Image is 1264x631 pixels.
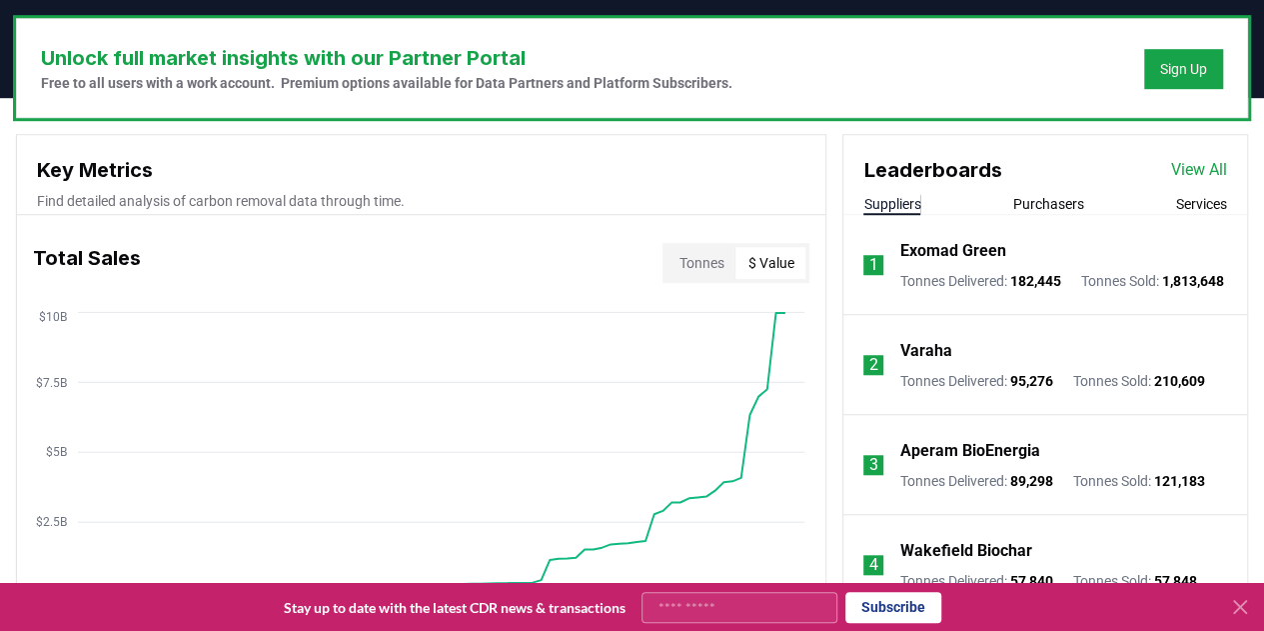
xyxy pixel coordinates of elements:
[1171,158,1227,182] a: View All
[1072,471,1204,491] p: Tonnes Sold :
[1009,473,1052,489] span: 89,298
[869,253,878,277] p: 1
[41,43,732,73] h3: Unlock full market insights with our Partner Portal
[1144,49,1223,89] button: Sign Up
[899,339,951,363] a: Varaha
[1176,194,1227,214] button: Services
[33,243,141,283] h3: Total Sales
[869,353,878,377] p: 2
[36,515,67,529] tspan: $2.5B
[1160,59,1207,79] a: Sign Up
[1153,373,1204,389] span: 210,609
[899,439,1039,463] a: Aperam BioEnergia
[863,194,920,214] button: Suppliers
[899,539,1031,563] a: Wakefield Biochar
[1009,273,1060,289] span: 182,445
[36,375,67,389] tspan: $7.5B
[1080,271,1223,291] p: Tonnes Sold :
[1153,573,1196,589] span: 57,848
[46,445,67,459] tspan: $5B
[899,471,1052,491] p: Tonnes Delivered :
[735,247,805,279] button: $ Value
[899,239,1005,263] a: Exomad Green
[1161,273,1223,289] span: 1,813,648
[1072,371,1204,391] p: Tonnes Sold :
[41,73,732,93] p: Free to all users with a work account. Premium options available for Data Partners and Platform S...
[863,155,1001,185] h3: Leaderboards
[899,271,1060,291] p: Tonnes Delivered :
[899,571,1052,591] p: Tonnes Delivered :
[1009,373,1052,389] span: 95,276
[37,191,805,211] p: Find detailed analysis of carbon removal data through time.
[1072,571,1196,591] p: Tonnes Sold :
[1009,573,1052,589] span: 57,840
[666,247,735,279] button: Tonnes
[1153,473,1204,489] span: 121,183
[39,309,67,323] tspan: $10B
[1013,194,1084,214] button: Purchasers
[899,371,1052,391] p: Tonnes Delivered :
[37,155,805,185] h3: Key Metrics
[869,453,878,477] p: 3
[869,553,878,577] p: 4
